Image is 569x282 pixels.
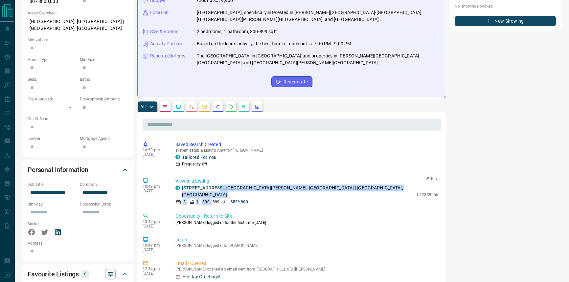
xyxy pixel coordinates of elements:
[196,199,198,205] p: 1
[455,16,556,26] button: New Showing
[28,266,129,282] div: Favourite Listings0
[455,3,556,9] p: No showings booked
[175,243,438,248] p: [PERSON_NAME] logged into [DOMAIN_NAME]
[175,236,438,243] p: Login
[175,267,438,271] p: [PERSON_NAME] opened an email sent from [GEOGRAPHIC_DATA][PERSON_NAME]
[175,260,438,267] p: Email - Opened
[176,104,181,109] svg: Lead Browsing Activity
[175,148,438,153] p: system setup a Listing Alert for [PERSON_NAME]
[28,10,129,16] p: Areas Searched:
[143,271,166,276] p: [DATE]
[143,219,166,224] p: 10:49 pm
[143,248,166,252] p: [DATE]
[150,40,182,47] p: Activity Pattern
[80,201,129,207] p: Possession Date:
[28,76,77,82] p: Beds:
[197,53,441,66] p: The [GEOGRAPHIC_DATA] in [GEOGRAPHIC_DATA] and properties in [PERSON_NAME][GEOGRAPHIC_DATA]-[GEOG...
[417,192,438,198] p: C12339056
[183,199,186,205] p: 2
[189,104,194,109] svg: Calls
[197,9,441,23] p: [GEOGRAPHIC_DATA], specifically interested in [PERSON_NAME][GEOGRAPHIC_DATA]-[GEOGRAPHIC_DATA], [...
[175,178,438,184] p: Viewed a Listing
[215,104,220,109] svg: Listing Alerts
[228,104,234,109] svg: Requests
[143,224,166,228] p: [DATE]
[255,104,260,109] svg: Agent Actions
[182,155,216,160] a: Tailored For You
[241,104,247,109] svg: Opportunities
[140,104,146,109] p: All
[143,148,166,152] p: 10:50 pm
[175,141,438,148] p: Saved Search Created
[143,243,166,248] p: 10:49 pm
[28,221,77,227] p: Social:
[182,185,224,190] a: [STREET_ADDRESS]
[83,271,87,278] p: 0
[80,182,129,187] p: Company:
[80,76,129,82] p: Baths:
[28,182,77,187] p: Job Title:
[80,96,129,102] p: Pre-Approval Amount:
[80,57,129,63] p: Min Size:
[422,176,441,182] button: Pin
[28,162,129,178] div: Personal Information
[175,213,438,220] p: Opportunity - Return to Site
[150,9,169,16] p: Location
[197,40,351,47] p: Based on the lead's activity, the best time to reach out is: 7:00 PM - 9:00 PM
[143,267,166,271] p: 12:34 pm
[175,185,180,190] div: condos.ca
[182,273,220,280] p: Holiday Greetings!
[175,155,180,159] div: condos.ca
[271,76,312,87] button: Regenerate
[28,164,88,175] h2: Personal Information
[28,57,77,63] p: Home Type:
[28,240,129,246] p: Address:
[143,189,166,193] p: [DATE]
[28,116,129,122] p: Credit Score:
[150,28,178,35] p: Size & Rooms
[163,104,168,109] svg: Notes
[202,199,226,205] p: 800 - 899 sqft
[197,28,277,35] p: 2 bedrooms, 1 bathroom, 800-899 sqft
[150,53,187,59] p: Repeated Interest
[28,201,77,207] p: Birthday:
[28,269,79,279] h2: Favourite Listings
[182,161,207,167] p: Frequency:
[202,104,207,109] svg: Emails
[28,96,77,102] p: Pre-Approved:
[28,136,77,141] p: Lawyer:
[28,16,129,34] p: [GEOGRAPHIC_DATA], [GEOGRAPHIC_DATA] | [GEOGRAPHIC_DATA], [GEOGRAPHIC_DATA]
[231,199,248,205] p: $529,900
[143,152,166,157] p: [DATE]
[143,184,166,189] p: 10:49 pm
[80,136,129,141] p: Mortgage Agent:
[202,162,207,166] strong: Off
[182,184,414,198] p: , [GEOGRAPHIC_DATA][PERSON_NAME], [GEOGRAPHIC_DATA] | [GEOGRAPHIC_DATA], [GEOGRAPHIC_DATA]
[175,220,438,226] p: [PERSON_NAME] logged in for the first time [DATE]
[28,37,129,43] p: Motivation:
